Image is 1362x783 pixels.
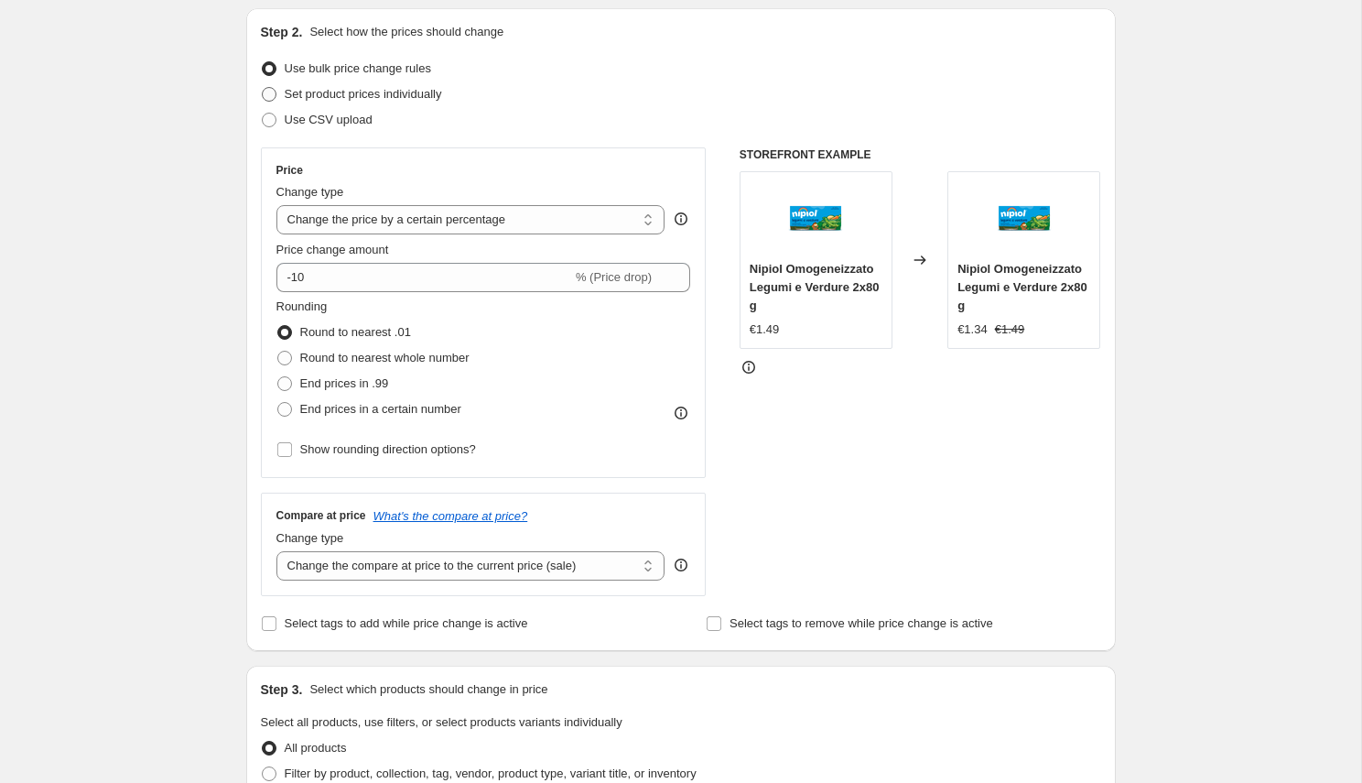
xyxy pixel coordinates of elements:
[276,163,303,178] h3: Price
[957,321,988,339] div: €1.34
[740,147,1101,162] h6: STOREFRONT EXAMPLE
[672,556,690,574] div: help
[276,508,366,523] h3: Compare at price
[285,767,697,780] span: Filter by product, collection, tag, vendor, product type, variant title, or inventory
[576,270,652,284] span: % (Price drop)
[276,263,572,292] input: -15
[309,23,503,41] p: Select how the prices should change
[285,61,431,75] span: Use bulk price change rules
[285,741,347,755] span: All products
[373,509,528,523] button: What's the compare at price?
[300,442,476,456] span: Show rounding direction options?
[261,715,622,729] span: Select all products, use filters, or select products variants individually
[285,616,528,630] span: Select tags to add while price change is active
[730,616,993,630] span: Select tags to remove while price change is active
[995,321,1025,339] strike: €1.49
[988,181,1061,255] img: NIPIOL_OMOLEGUMI_VERDURE_2X80_1ae3ecc5-1783-4217-bd0f-eec1a2fd530f_80x.png
[300,376,389,390] span: End prices in .99
[672,210,690,228] div: help
[750,321,780,339] div: €1.49
[285,87,442,101] span: Set product prices individually
[261,23,303,41] h2: Step 2.
[285,113,373,126] span: Use CSV upload
[300,325,411,339] span: Round to nearest .01
[300,351,470,364] span: Round to nearest whole number
[300,402,461,416] span: End prices in a certain number
[261,680,303,699] h2: Step 3.
[309,680,547,699] p: Select which products should change in price
[276,299,328,313] span: Rounding
[276,243,389,256] span: Price change amount
[779,181,852,255] img: NIPIOL_OMOLEGUMI_VERDURE_2X80_1ae3ecc5-1783-4217-bd0f-eec1a2fd530f_80x.png
[750,262,880,312] span: Nipiol Omogeneizzato Legumi e Verdure 2x80 g
[957,262,1087,312] span: Nipiol Omogeneizzato Legumi e Verdure 2x80 g
[276,531,344,545] span: Change type
[276,185,344,199] span: Change type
